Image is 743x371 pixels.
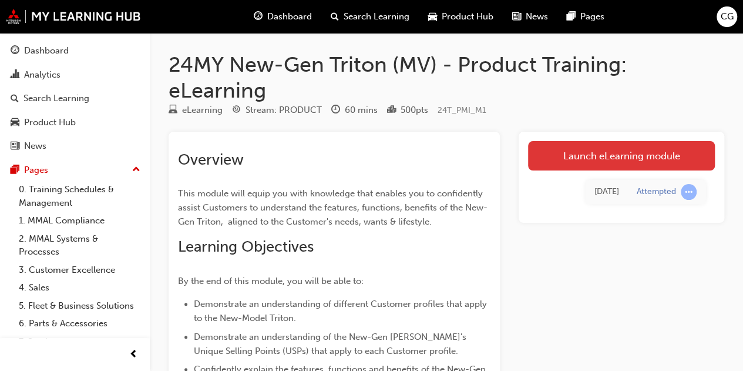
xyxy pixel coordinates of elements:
[169,105,177,116] span: learningResourceType_ELEARNING-icon
[721,10,734,24] span: CG
[129,347,138,362] span: prev-icon
[331,9,339,24] span: search-icon
[14,279,145,297] a: 4. Sales
[681,184,697,200] span: learningRecordVerb_ATTEMPT-icon
[244,5,321,29] a: guage-iconDashboard
[419,5,503,29] a: car-iconProduct Hub
[169,52,724,103] h1: 24MY New-Gen Triton (MV) - Product Training: eLearning
[11,165,19,176] span: pages-icon
[5,38,145,159] button: DashboardAnalyticsSearch LearningProduct HubNews
[503,5,557,29] a: news-iconNews
[178,276,364,286] span: By the end of this module, you will be able to:
[194,332,469,356] span: Demonstrate an understanding of the New-Gen [PERSON_NAME]'s Unique Selling Points (USPs) that app...
[169,103,223,118] div: Type
[5,40,145,62] a: Dashboard
[717,6,737,27] button: CG
[567,9,576,24] span: pages-icon
[11,46,19,56] span: guage-icon
[387,103,428,118] div: Points
[345,103,378,117] div: 60 mins
[438,105,486,115] span: Learning resource code
[637,186,676,198] div: Attempted
[5,64,145,86] a: Analytics
[14,315,145,333] a: 6. Parts & Accessories
[232,103,322,118] div: Stream
[442,10,493,24] span: Product Hub
[14,297,145,315] a: 5. Fleet & Business Solutions
[23,92,89,105] div: Search Learning
[11,93,19,104] span: search-icon
[178,151,244,169] span: Overview
[11,141,19,152] span: news-icon
[528,141,715,171] a: Launch eLearning module
[24,68,60,82] div: Analytics
[6,9,141,24] img: mmal
[178,188,488,227] span: This module will equip you with knowledge that enables you to confidently assist Customers to und...
[594,185,619,199] div: Thu Sep 18 2025 11:43:37 GMT+1000 (Australian Eastern Standard Time)
[331,105,340,116] span: clock-icon
[24,163,48,177] div: Pages
[132,162,140,178] span: up-icon
[24,139,46,153] div: News
[14,212,145,230] a: 1. MMAL Compliance
[11,70,19,81] span: chart-icon
[178,238,314,256] span: Learning Objectives
[24,116,76,129] div: Product Hub
[24,44,69,58] div: Dashboard
[11,118,19,128] span: car-icon
[344,10,409,24] span: Search Learning
[5,159,145,181] button: Pages
[14,261,145,279] a: 3. Customer Excellence
[5,112,145,133] a: Product Hub
[194,299,489,323] span: Demonstrate an understanding of different Customer profiles that apply to the New-Model Triton.
[428,9,437,24] span: car-icon
[5,88,145,109] a: Search Learning
[512,9,521,24] span: news-icon
[182,103,223,117] div: eLearning
[267,10,312,24] span: Dashboard
[14,333,145,351] a: 7. Service
[387,105,396,116] span: podium-icon
[331,103,378,118] div: Duration
[232,105,241,116] span: target-icon
[557,5,614,29] a: pages-iconPages
[401,103,428,117] div: 500 pts
[526,10,548,24] span: News
[14,181,145,212] a: 0. Training Schedules & Management
[254,9,263,24] span: guage-icon
[5,135,145,157] a: News
[246,103,322,117] div: Stream: PRODUCT
[321,5,419,29] a: search-iconSearch Learning
[14,230,145,261] a: 2. MMAL Systems & Processes
[580,10,604,24] span: Pages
